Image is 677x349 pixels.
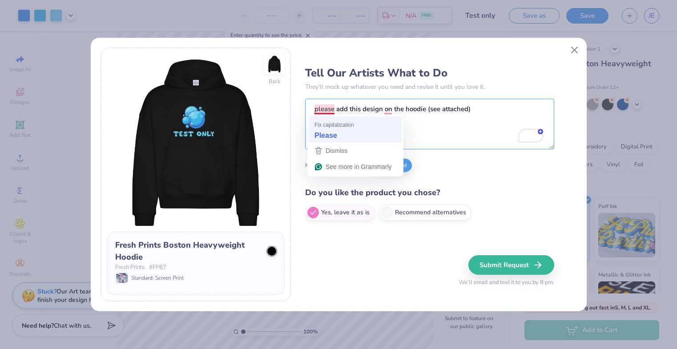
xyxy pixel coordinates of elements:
img: Standard: Screen Print [116,273,128,283]
p: They’ll mock up whatever you need and revise it until you love it. [305,82,554,92]
img: Back [266,55,283,73]
h4: Do you like the product you chose? [305,186,554,199]
span: Have a reference image? [305,160,372,170]
button: Close [566,41,583,58]
div: Fresh Prints Boston Heavyweight Hoodie [115,239,260,263]
span: Standard: Screen Print [131,274,184,282]
img: Front [107,54,285,232]
div: Back [269,77,280,85]
label: Recommend alternatives [379,205,471,221]
h3: Tell Our Artists What to Do [305,66,554,80]
span: We’ll email and text it to you by 8 pm. [459,278,554,287]
button: Submit Request [468,255,554,275]
label: Yes, leave it as is [305,205,375,221]
span: # FP87 [149,263,166,272]
textarea: To enrich screen reader interactions, please activate Accessibility in Grammarly extension settings [305,99,554,149]
span: Fresh Prints [115,263,145,272]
